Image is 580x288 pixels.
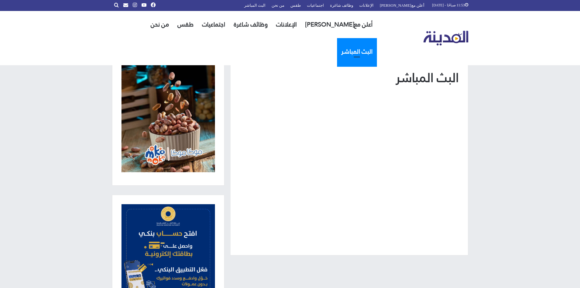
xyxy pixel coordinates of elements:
a: الإعلانات [272,11,301,38]
a: طقس [173,11,198,38]
a: وظائف شاغرة [230,11,272,38]
h1: البث المباشر [240,69,459,87]
a: اجتماعيات [198,11,230,38]
img: تلفزيون المدينة [424,31,468,46]
a: من نحن [146,11,173,38]
a: البث المباشر [337,38,377,65]
a: أعلن مع[PERSON_NAME] [301,11,377,38]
